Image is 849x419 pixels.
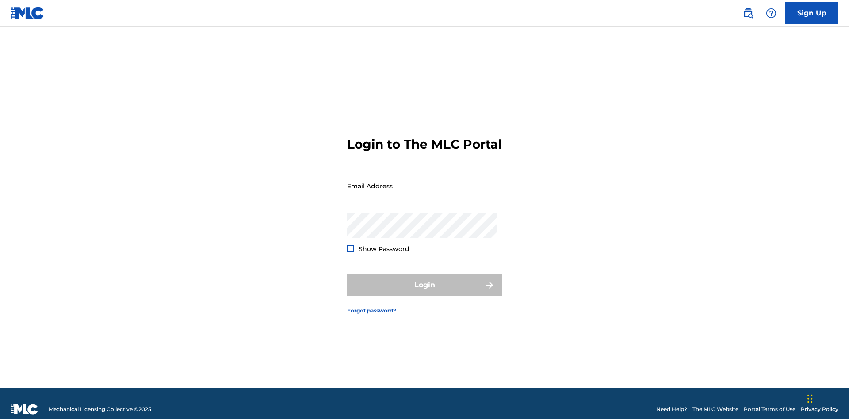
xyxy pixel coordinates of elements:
[801,405,838,413] a: Privacy Policy
[347,307,396,315] a: Forgot password?
[11,404,38,415] img: logo
[656,405,687,413] a: Need Help?
[11,7,45,19] img: MLC Logo
[762,4,780,22] div: Help
[805,377,849,419] iframe: Chat Widget
[359,245,409,253] span: Show Password
[744,405,795,413] a: Portal Terms of Use
[49,405,151,413] span: Mechanical Licensing Collective © 2025
[766,8,776,19] img: help
[785,2,838,24] a: Sign Up
[807,385,813,412] div: Drag
[692,405,738,413] a: The MLC Website
[743,8,753,19] img: search
[739,4,757,22] a: Public Search
[347,137,501,152] h3: Login to The MLC Portal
